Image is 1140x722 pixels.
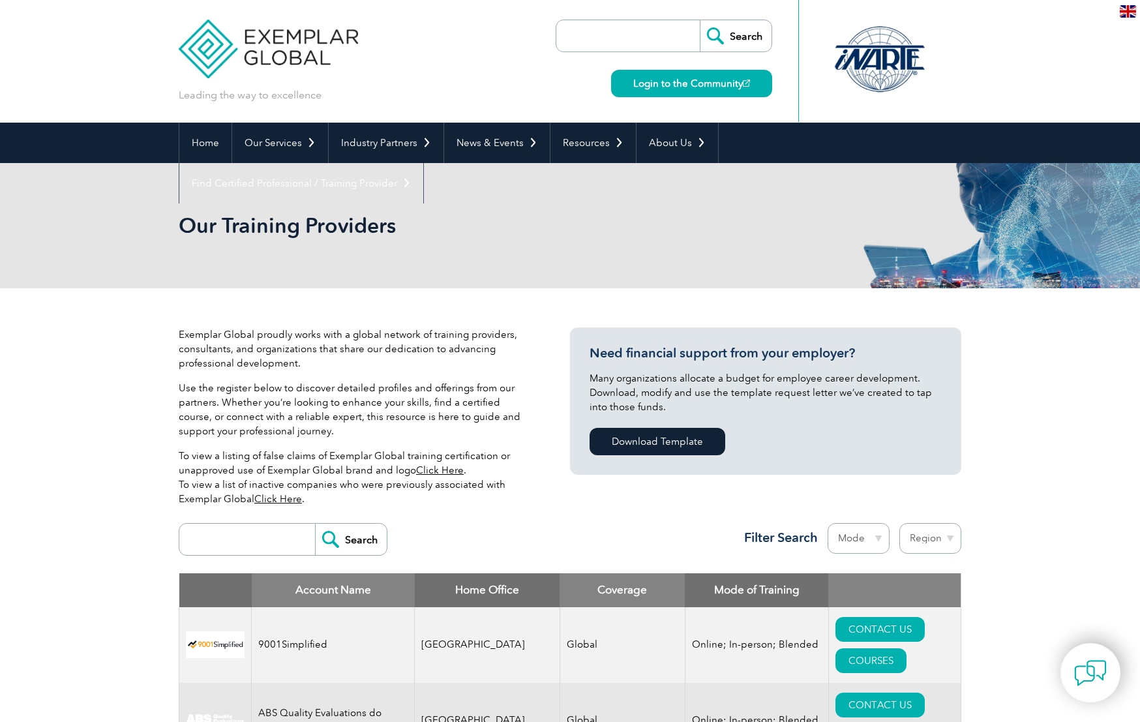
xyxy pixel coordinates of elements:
img: en [1120,5,1136,18]
p: To view a listing of false claims of Exemplar Global training certification or unapproved use of ... [179,449,531,506]
a: Click Here [416,464,464,476]
td: [GEOGRAPHIC_DATA] [415,607,560,683]
img: 37c9c059-616f-eb11-a812-002248153038-logo.png [186,631,245,658]
input: Search [700,20,772,52]
a: Home [179,123,232,163]
a: About Us [637,123,718,163]
p: Leading the way to excellence [179,88,322,102]
h2: Our Training Providers [179,215,727,236]
p: Use the register below to discover detailed profiles and offerings from our partners. Whether you... [179,381,531,438]
td: Online; In-person; Blended [685,607,828,683]
td: Global [560,607,685,683]
a: Click Here [254,493,302,505]
th: Coverage: activate to sort column ascending [560,573,685,607]
img: contact-chat.png [1074,657,1107,689]
a: Industry Partners [329,123,443,163]
h3: Filter Search [736,530,818,546]
a: Download Template [590,428,725,455]
a: Resources [550,123,636,163]
p: Exemplar Global proudly works with a global network of training providers, consultants, and organ... [179,327,531,370]
td: 9001Simplified [252,607,415,683]
p: Many organizations allocate a budget for employee career development. Download, modify and use th... [590,371,942,414]
a: CONTACT US [835,617,925,642]
th: Account Name: activate to sort column descending [252,573,415,607]
th: Home Office: activate to sort column ascending [415,573,560,607]
a: Our Services [232,123,328,163]
a: Login to the Community [611,70,772,97]
h3: Need financial support from your employer? [590,345,942,361]
a: COURSES [835,648,907,673]
a: News & Events [444,123,550,163]
img: open_square.png [743,80,750,87]
th: Mode of Training: activate to sort column ascending [685,573,828,607]
input: Search [315,524,387,555]
a: Find Certified Professional / Training Provider [179,163,423,203]
th: : activate to sort column ascending [828,573,961,607]
a: CONTACT US [835,693,925,717]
